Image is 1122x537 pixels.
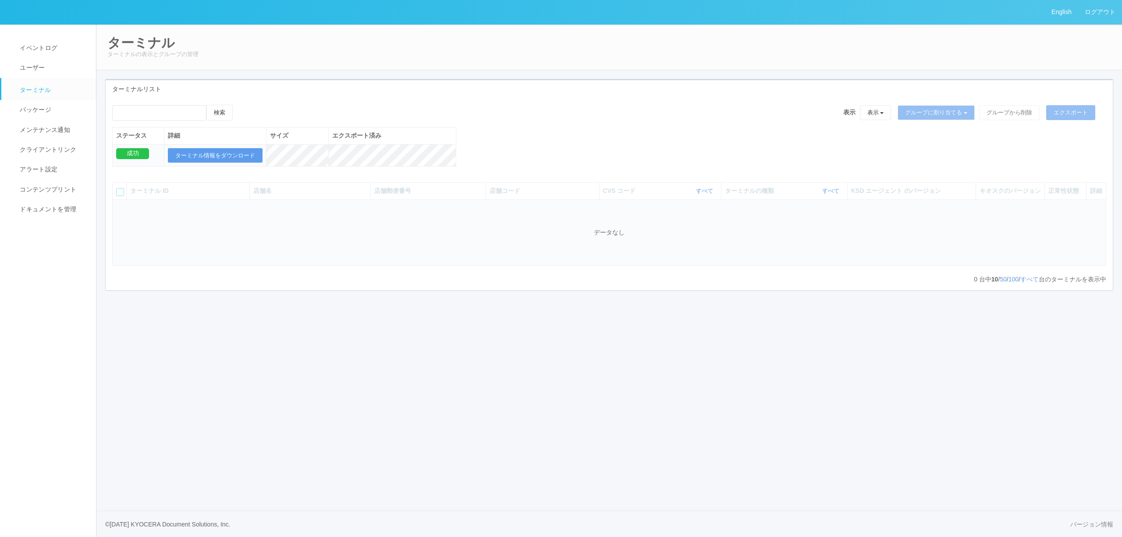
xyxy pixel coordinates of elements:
a: コンテンツプリント [1,180,104,199]
button: 検索 [206,105,233,121]
a: ターミナル [1,78,104,100]
span: ドキュメントを管理 [18,206,76,213]
span: 0 [974,276,979,283]
button: エクスポート [1046,105,1095,120]
div: ターミナルリスト [106,80,1113,98]
div: 詳細 [168,131,263,140]
button: すべて [820,187,844,196]
span: ターミナル [18,86,51,93]
span: アラート設定 [18,166,57,173]
span: コンテンツプリント [18,186,76,193]
button: すべて [694,187,717,196]
span: イベントログ [18,44,57,51]
a: 100 [1008,276,1019,283]
span: 店舗郵便番号 [374,187,411,194]
span: キオスクのバージョン [980,187,1041,194]
span: 表示 [843,108,856,117]
a: イベントログ [1,38,104,58]
button: ターミナル情報をダウンロード [168,148,263,163]
div: ターミナル ID [130,186,246,196]
span: 店舗名 [253,187,272,194]
a: バージョン情報 [1070,520,1113,529]
a: すべて [1020,276,1039,283]
p: ターミナルの表示とグループの管理 [107,50,1111,59]
div: エクスポート済み [332,131,452,140]
button: 表示 [860,105,891,120]
span: © [DATE] KYOCERA Document Solutions, Inc. [105,521,231,528]
span: ターミナルの種類 [725,186,776,196]
div: サイズ [270,131,325,140]
div: ステータス [116,131,160,140]
button: グループから削除 [979,105,1040,120]
a: クライアントリンク [1,140,104,160]
span: KSD エージェント のバージョン [851,187,941,194]
span: ユーザー [18,64,45,71]
span: メンテナンス通知 [18,126,70,133]
span: 店舗コード [490,187,520,194]
a: すべて [696,188,715,194]
span: 10 [991,276,998,283]
button: グループに割り当てる [898,105,975,120]
span: パッケージ [18,106,51,113]
a: 50 [1000,276,1007,283]
a: すべて [822,188,841,194]
a: メンテナンス通知 [1,120,104,140]
a: アラート設定 [1,160,104,179]
span: 正常性状態 [1048,187,1079,194]
span: クライアントリンク [18,146,76,153]
div: 成功 [116,148,149,159]
td: データなし [113,199,1106,266]
span: CVS コード [603,186,638,196]
a: ユーザー [1,58,104,78]
a: ドキュメントを管理 [1,199,104,219]
h2: ターミナル [107,36,1111,50]
p: 台中 / / / 台のターミナルを表示中 [974,275,1106,284]
div: 詳細 [1090,186,1102,196]
a: パッケージ [1,100,104,120]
